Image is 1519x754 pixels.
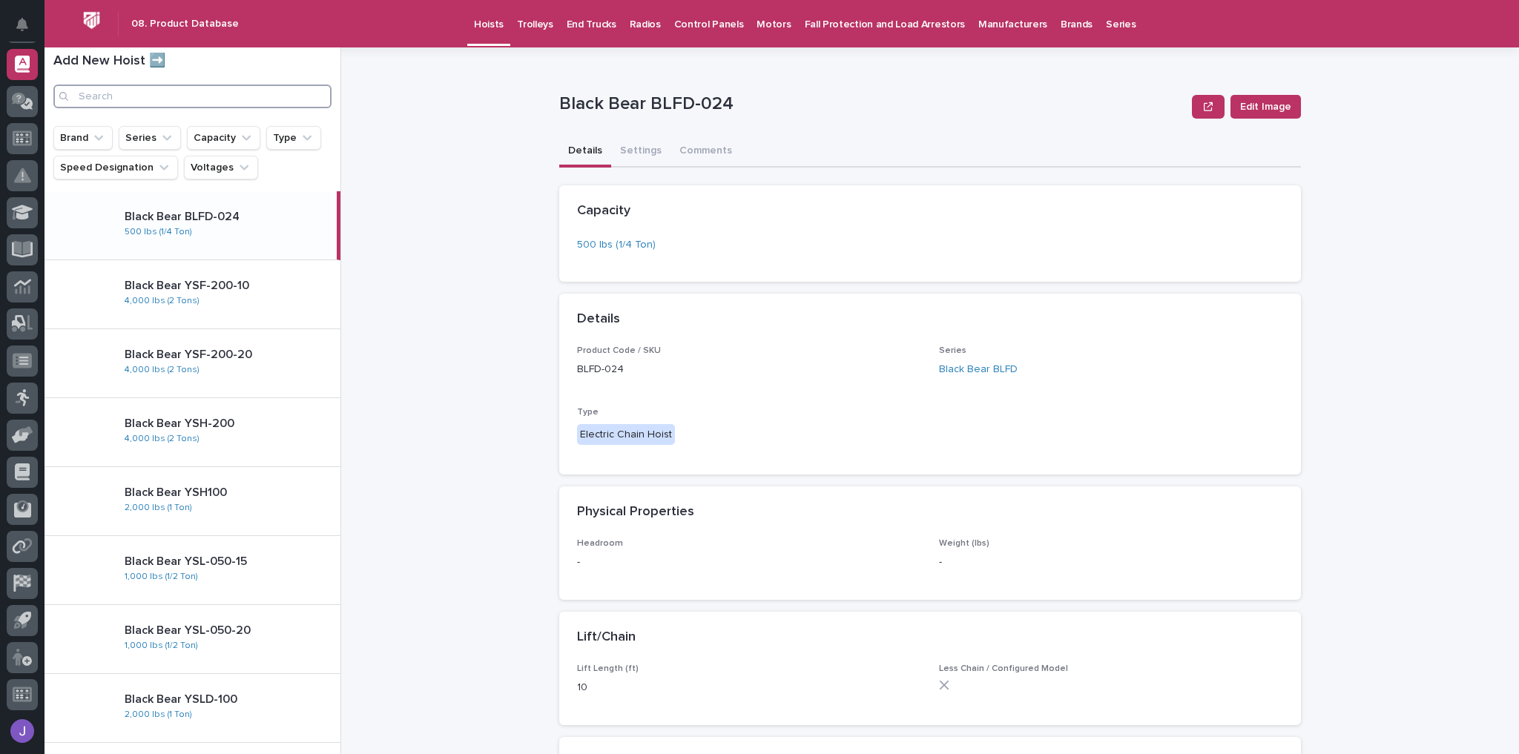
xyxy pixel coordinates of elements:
h2: Details [577,311,620,328]
a: Black Bear BLFD [939,362,1018,377]
a: 2,000 lbs (1 Ton) [125,503,192,513]
div: Notifications [19,18,38,42]
img: Workspace Logo [78,7,105,34]
span: Series [939,346,966,355]
p: Black Bear YSL-050-15 [125,555,335,569]
p: Black Bear YSH100 [125,486,335,500]
a: Black Bear YSL-050-201,000 lbs (1/2 Ton) [45,605,340,674]
span: Weight (lbs) [939,539,989,548]
a: 1,000 lbs (1/2 Ton) [125,572,198,582]
p: - [939,555,1283,570]
p: Black Bear BLFD-024 [559,93,1186,115]
span: Less Chain / Configured Model [939,664,1068,673]
input: Search [53,85,332,108]
span: Edit Image [1240,99,1291,114]
div: Electric Chain Hoist [577,424,675,446]
a: 2,000 lbs (1 Ton) [125,710,192,720]
a: 4,000 lbs (2 Tons) [125,296,200,306]
p: Black Bear YSL-050-20 [125,624,335,638]
a: 1,000 lbs (1/2 Ton) [125,641,198,651]
button: Brand [53,126,113,150]
button: Speed Designation [53,156,178,179]
button: Comments [670,136,741,168]
a: 500 lbs (1/4 Ton) [577,237,656,253]
a: Black Bear YSLD-1002,000 lbs (1 Ton) [45,674,340,743]
button: Capacity [187,126,260,150]
a: Black Bear BLFD-024500 lbs (1/4 Ton) [45,191,340,260]
button: Voltages [184,156,258,179]
p: Black Bear YSF-200-20 [125,348,335,362]
h2: 08. Product Database [131,18,239,30]
a: Black Bear YSL-050-151,000 lbs (1/2 Ton) [45,536,340,605]
button: Details [559,136,611,168]
p: Black Bear BLFD-024 [125,210,331,224]
p: BLFD-024 [577,362,921,377]
button: Edit Image [1230,95,1301,119]
h2: Capacity [577,203,630,219]
a: 4,000 lbs (2 Tons) [125,434,200,444]
a: Black Bear YSH-2004,000 lbs (2 Tons) [45,398,340,467]
h2: Lift/Chain [577,629,636,646]
a: Black Bear YSF-200-104,000 lbs (2 Tons) [45,260,340,329]
button: Series [119,126,181,150]
button: Settings [611,136,670,168]
a: 500 lbs (1/4 Ton) [125,227,192,237]
p: 10 [577,680,921,695]
p: Black Bear YSH-200 [125,417,335,431]
h1: Add New Hoist ➡️ [53,53,332,70]
span: Headroom [577,539,623,548]
h2: Physical Properties [577,504,694,520]
button: Notifications [7,9,38,40]
p: Black Bear YSLD-100 [125,692,335,707]
a: 4,000 lbs (2 Tons) [125,365,200,375]
span: Lift Length (ft) [577,664,639,673]
a: Black Bear YSH1002,000 lbs (1 Ton) [45,467,340,536]
span: Product Code / SKU [577,346,661,355]
p: - [577,555,921,570]
span: Type [577,408,599,417]
p: Black Bear YSF-200-10 [125,279,335,293]
button: users-avatar [7,715,38,747]
a: Black Bear YSF-200-204,000 lbs (2 Tons) [45,329,340,398]
button: Type [266,126,321,150]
